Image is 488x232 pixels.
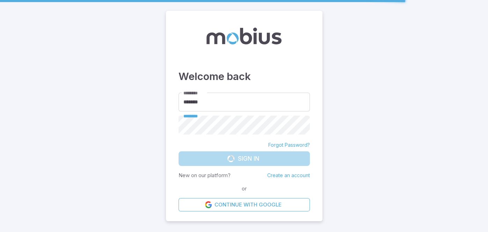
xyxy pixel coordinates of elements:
[240,185,248,193] span: or
[179,69,310,84] h3: Welcome back
[179,198,310,211] a: Continue with Google
[268,142,310,148] a: Forgot Password?
[179,172,231,179] p: New on our platform?
[267,172,310,178] a: Create an account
